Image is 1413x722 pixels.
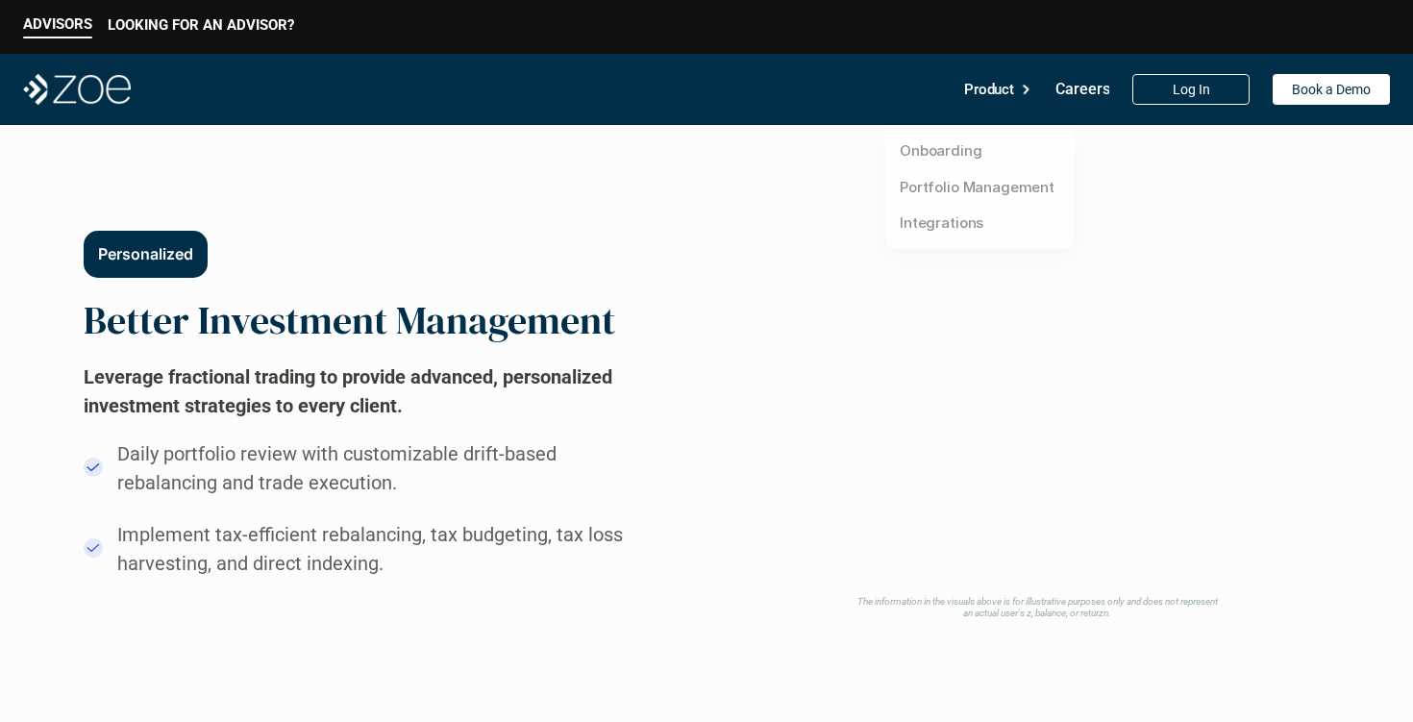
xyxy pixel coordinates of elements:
p: LOOKING FOR AN ADVISOR? [108,16,294,34]
p: Product [964,75,1014,104]
p: Book a Demo [1292,82,1371,98]
h2: Leverage fractional trading to provide advanced, personalized investment strategies to every client. [84,362,660,420]
a: Log In [1132,74,1250,105]
p: ADVISORS [23,15,92,33]
a: Integrations [900,213,983,232]
p: Careers [1055,80,1110,98]
p: Implement tax-efficient rebalancing, tax budgeting, tax loss harvesting, and direct indexing. [117,520,657,578]
em: The information in the visuals above is for illustrative purposes only and does not represent [857,596,1218,607]
a: Portfolio Management [900,178,1054,196]
em: an actual user's z, balance, or returzn. [963,608,1111,618]
a: Book a Demo [1273,74,1390,105]
a: Onboarding [900,141,982,160]
h2: Better Investment Management [84,297,615,343]
p: Personalized [98,245,193,263]
p: Log In [1173,82,1210,98]
button: Personalized [84,231,208,278]
p: Daily portfolio review with customizable drift-based rebalancing and trade execution. [117,439,623,497]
